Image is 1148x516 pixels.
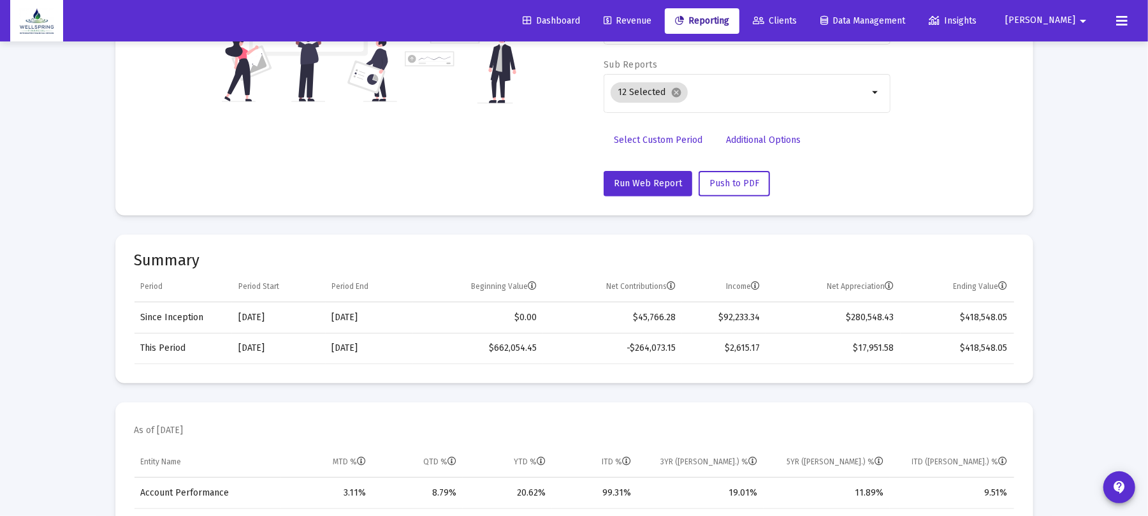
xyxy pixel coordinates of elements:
[901,333,1014,364] td: $418,548.05
[869,85,884,100] mat-icon: arrow_drop_down
[604,171,692,196] button: Run Web Report
[512,8,590,34] a: Dashboard
[604,59,657,70] label: Sub Reports
[141,281,163,291] div: Period
[134,333,232,364] td: This Period
[787,457,883,467] div: 5YR ([PERSON_NAME].) %
[699,171,770,196] button: Push to PDF
[637,447,764,478] td: Column 3YR (Ann.) %
[332,342,407,355] div: [DATE]
[287,487,367,499] div: 3.11%
[602,457,631,467] div: ITD %
[954,281,1008,291] div: Ending Value
[514,457,546,467] div: YTD %
[281,447,373,478] td: Column MTD %
[469,487,546,499] div: 20.62%
[764,447,890,478] td: Column 5YR (Ann.) %
[463,447,552,478] td: Column YTD %
[1005,15,1075,26] span: [PERSON_NAME]
[332,311,407,324] div: [DATE]
[827,281,894,291] div: Net Appreciation
[332,281,369,291] div: Period End
[543,272,682,302] td: Column Net Contributions
[405,6,516,103] img: reporting-alt
[379,487,456,499] div: 8.79%
[413,333,543,364] td: $662,054.45
[543,333,682,364] td: -$264,073.15
[611,82,688,103] mat-chip: 12 Selected
[990,8,1106,33] button: [PERSON_NAME]
[413,272,543,302] td: Column Beginning Value
[753,15,797,26] span: Clients
[326,272,414,302] td: Column Period End
[896,487,1008,499] div: 9.51%
[238,311,319,324] div: [DATE]
[912,457,1008,467] div: ITD ([PERSON_NAME].) %
[134,424,184,437] mat-card-subtitle: As of [DATE]
[766,333,901,364] td: $17,951.58
[726,135,801,145] span: Additional Options
[726,281,760,291] div: Income
[614,178,682,189] span: Run Web Report
[614,135,702,145] span: Select Custom Period
[766,302,901,333] td: $280,548.43
[372,447,463,478] td: Column QTD %
[1075,8,1091,34] mat-icon: arrow_drop_down
[682,333,766,364] td: $2,615.17
[671,87,683,98] mat-icon: cancel
[558,487,631,499] div: 99.31%
[20,8,54,34] img: Dashboard
[238,281,279,291] div: Period Start
[471,281,537,291] div: Beginning Value
[820,15,905,26] span: Data Management
[743,8,807,34] a: Clients
[552,447,637,478] td: Column ITD %
[660,457,757,467] div: 3YR ([PERSON_NAME].) %
[134,272,232,302] td: Column Period
[413,302,543,333] td: $0.00
[604,15,651,26] span: Revenue
[665,8,739,34] a: Reporting
[901,302,1014,333] td: $418,548.05
[810,8,915,34] a: Data Management
[675,15,729,26] span: Reporting
[766,272,901,302] td: Column Net Appreciation
[333,457,366,467] div: MTD %
[134,447,1014,509] div: Data grid
[238,342,319,355] div: [DATE]
[770,487,883,499] div: 11.89%
[523,15,580,26] span: Dashboard
[901,272,1014,302] td: Column Ending Value
[593,8,662,34] a: Revenue
[543,302,682,333] td: $45,766.28
[929,15,977,26] span: Insights
[423,457,456,467] div: QTD %
[682,272,766,302] td: Column Income
[682,302,766,333] td: $92,233.34
[709,178,759,189] span: Push to PDF
[134,447,281,478] td: Column Entity Name
[134,302,232,333] td: Since Inception
[644,487,757,499] div: 19.01%
[606,281,676,291] div: Net Contributions
[134,478,281,508] td: Account Performance
[1112,480,1127,495] mat-icon: contact_support
[890,447,1014,478] td: Column ITD (Ann.) %
[141,457,182,467] div: Entity Name
[611,80,869,105] mat-chip-list: Selection
[134,254,1014,267] mat-card-title: Summary
[232,272,326,302] td: Column Period Start
[134,272,1014,364] div: Data grid
[919,8,987,34] a: Insights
